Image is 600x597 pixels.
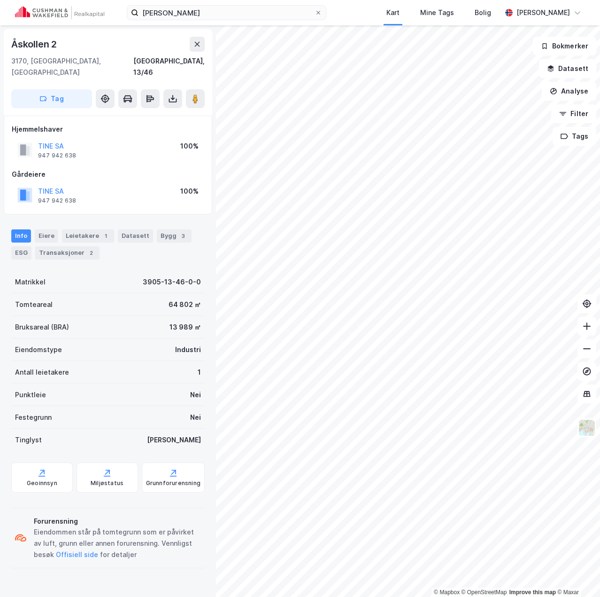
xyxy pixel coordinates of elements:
[15,276,46,288] div: Matrikkel
[15,6,104,19] img: cushman-wakefield-realkapital-logo.202ea83816669bd177139c58696a8fa1.svg
[157,229,192,243] div: Bygg
[539,59,596,78] button: Datasett
[11,246,31,259] div: ESG
[133,55,205,78] div: [GEOGRAPHIC_DATA], 13/46
[175,344,201,355] div: Industri
[15,412,52,423] div: Festegrunn
[578,419,596,437] img: Z
[15,344,62,355] div: Eiendomstype
[38,197,76,204] div: 947 942 638
[86,248,96,258] div: 2
[169,299,201,310] div: 64 802 ㎡
[553,127,596,146] button: Tags
[38,152,76,159] div: 947 942 638
[420,7,454,18] div: Mine Tags
[15,367,69,378] div: Antall leietakere
[434,589,460,596] a: Mapbox
[35,246,100,259] div: Transaksjoner
[516,7,570,18] div: [PERSON_NAME]
[169,322,201,333] div: 13 989 ㎡
[143,276,201,288] div: 3905-13-46-0-0
[475,7,491,18] div: Bolig
[180,141,199,152] div: 100%
[15,389,46,401] div: Punktleie
[462,589,507,596] a: OpenStreetMap
[27,479,57,487] div: Geoinnsyn
[15,434,42,446] div: Tinglyst
[34,526,201,560] div: Eiendommen står på tomtegrunn som er påvirket av luft, grunn eller annen forurensning. Vennligst ...
[198,367,201,378] div: 1
[178,231,188,241] div: 3
[138,6,315,20] input: Søk på adresse, matrikkel, gårdeiere, leietakere eller personer
[542,82,596,101] button: Analyse
[12,124,204,135] div: Hjemmelshaver
[11,229,31,243] div: Info
[101,231,110,241] div: 1
[551,104,596,123] button: Filter
[11,89,92,108] button: Tag
[35,229,58,243] div: Eiere
[11,37,59,52] div: Åskollen 2
[15,299,53,310] div: Tomteareal
[386,7,400,18] div: Kart
[15,322,69,333] div: Bruksareal (BRA)
[180,186,199,197] div: 100%
[509,589,556,596] a: Improve this map
[12,169,204,180] div: Gårdeiere
[533,37,596,55] button: Bokmerker
[91,479,123,487] div: Miljøstatus
[62,229,114,243] div: Leietakere
[11,55,133,78] div: 3170, [GEOGRAPHIC_DATA], [GEOGRAPHIC_DATA]
[190,389,201,401] div: Nei
[553,552,600,597] div: Kontrollprogram for chat
[118,229,153,243] div: Datasett
[553,552,600,597] iframe: Chat Widget
[190,412,201,423] div: Nei
[147,434,201,446] div: [PERSON_NAME]
[146,479,200,487] div: Grunnforurensning
[34,516,201,527] div: Forurensning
